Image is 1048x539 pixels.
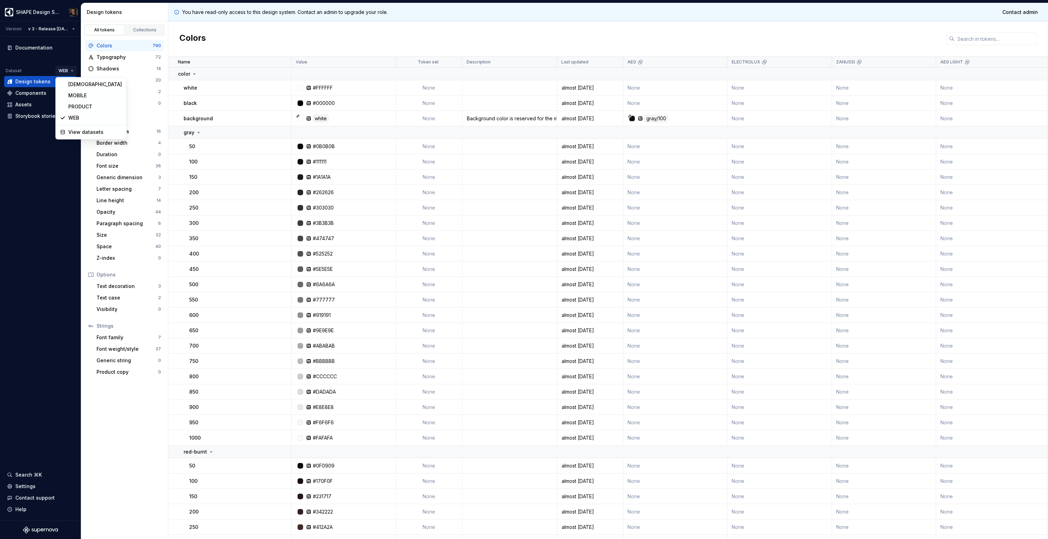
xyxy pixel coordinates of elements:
[68,114,122,121] div: WEB
[68,103,122,110] div: PRODUCT
[68,81,122,88] div: [DEMOGRAPHIC_DATA]
[68,129,122,136] div: View datasets
[68,92,122,99] div: MOBILE
[57,127,125,138] a: View datasets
